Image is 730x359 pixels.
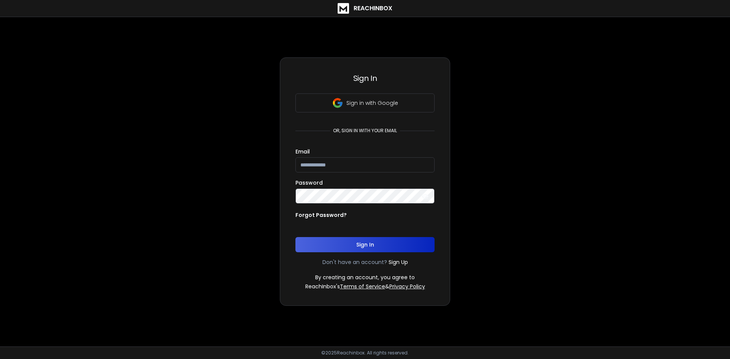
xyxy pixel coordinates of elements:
[295,180,323,185] label: Password
[315,274,415,281] p: By creating an account, you agree to
[330,128,400,134] p: or, sign in with your email
[295,237,435,252] button: Sign In
[389,258,408,266] a: Sign Up
[295,211,347,219] p: Forgot Password?
[346,99,398,107] p: Sign in with Google
[338,3,349,14] img: logo
[322,258,387,266] p: Don't have an account?
[389,283,425,290] a: Privacy Policy
[321,350,409,356] p: © 2025 Reachinbox. All rights reserved.
[338,3,392,14] a: ReachInbox
[295,93,435,112] button: Sign in with Google
[305,283,425,290] p: ReachInbox's &
[295,73,435,84] h3: Sign In
[354,4,392,13] h1: ReachInbox
[295,149,310,154] label: Email
[340,283,385,290] a: Terms of Service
